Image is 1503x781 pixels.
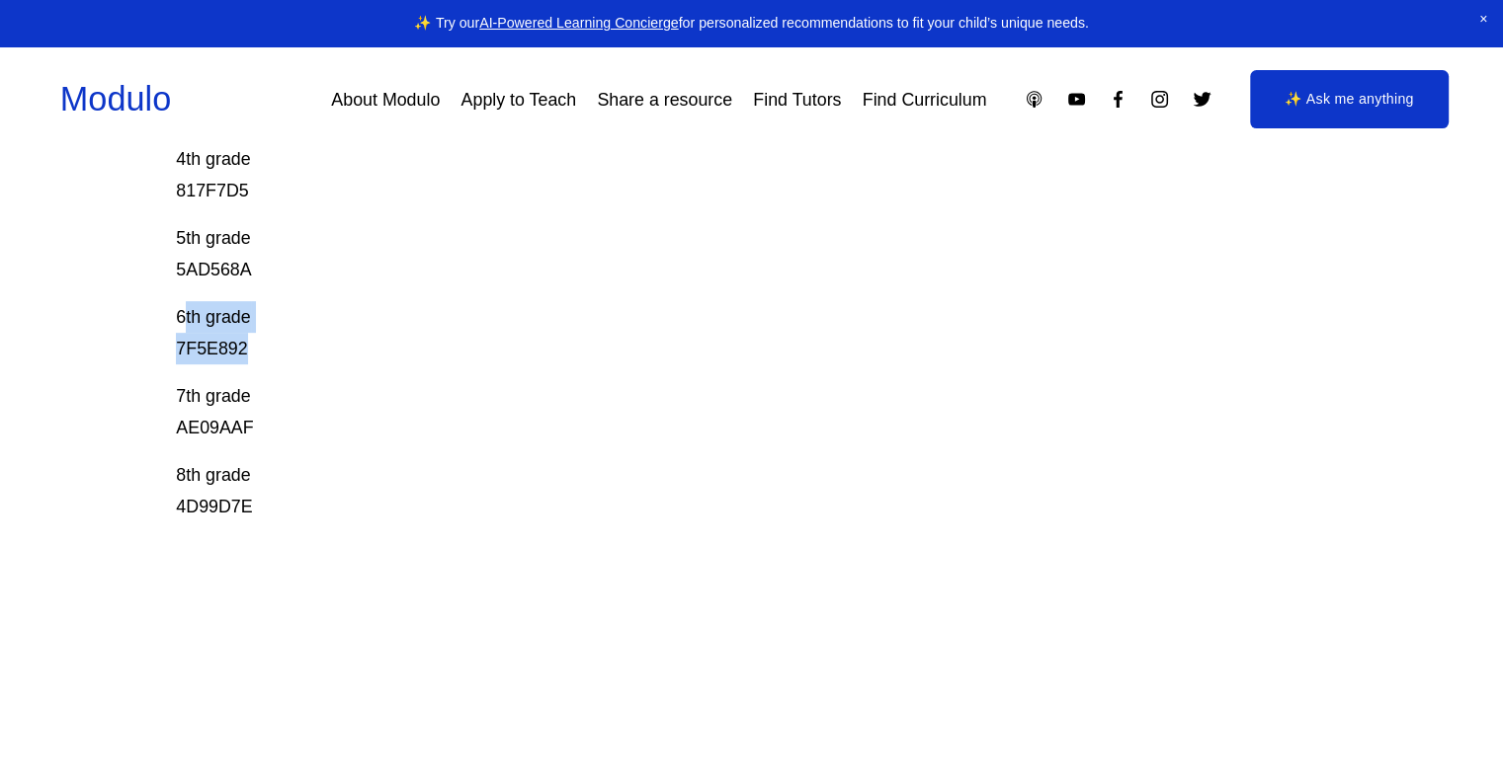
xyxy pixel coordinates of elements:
a: ✨ Ask me anything [1250,70,1449,129]
a: About Modulo [331,82,440,117]
a: Apply to Teach [461,82,577,117]
a: Facebook [1108,89,1128,110]
a: Share a resource [597,82,732,117]
a: YouTube [1066,89,1087,110]
p: 6th grade 7F5E892 [176,301,1211,364]
a: Find Tutors [753,82,841,117]
p: 8th grade 4D99D7E [176,459,1211,522]
a: AI-Powered Learning Concierge [479,15,678,31]
a: Find Curriculum [863,82,987,117]
p: 5th grade 5AD568A [176,222,1211,285]
p: 4th grade 817F7D5 [176,143,1211,206]
a: Instagram [1149,89,1170,110]
a: Apple Podcasts [1024,89,1044,110]
p: 7th grade AE09AAF [176,380,1211,443]
a: Modulo [60,80,171,117]
a: Twitter [1192,89,1212,110]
